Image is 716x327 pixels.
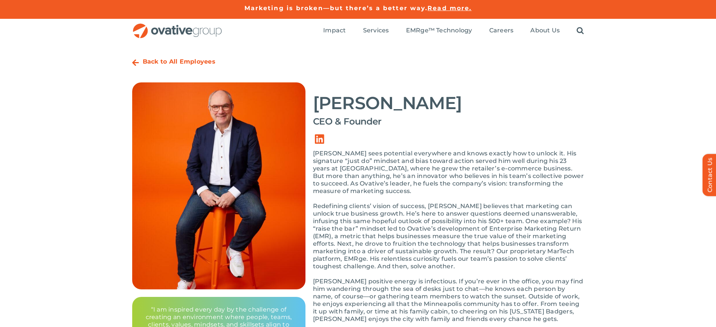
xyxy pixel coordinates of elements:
p: [PERSON_NAME] sees potential everywhere and knows exactly how to unlock it. His signature “just d... [313,150,584,195]
a: EMRge™ Technology [406,27,472,35]
a: Services [363,27,389,35]
span: Impact [323,27,346,34]
a: Back to All Employees [143,58,215,65]
p: Redefining clients’ vision of success, [PERSON_NAME] believes that marketing can unlock true busi... [313,202,584,270]
a: About Us [530,27,560,35]
span: About Us [530,27,560,34]
a: Marketing is broken—but there’s a better way. [244,5,428,12]
span: EMRge™ Technology [406,27,472,34]
img: Bio_-_Dale[1] [132,82,305,289]
h2: [PERSON_NAME] [313,94,584,113]
h4: CEO & Founder [313,116,584,127]
nav: Menu [323,19,584,43]
a: Link to https://ovative.com/about-us/people/ [132,59,139,67]
a: Link to https://www.linkedin.com/in/dalenitschke/ [309,129,330,150]
a: OG_Full_horizontal_RGB [132,23,223,30]
span: Services [363,27,389,34]
a: Impact [323,27,346,35]
span: Careers [489,27,514,34]
p: [PERSON_NAME] positive energy is infectious. If you’re ever in the office, you may find him wande... [313,278,584,323]
a: Read more. [427,5,472,12]
a: Careers [489,27,514,35]
a: Search [577,27,584,35]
